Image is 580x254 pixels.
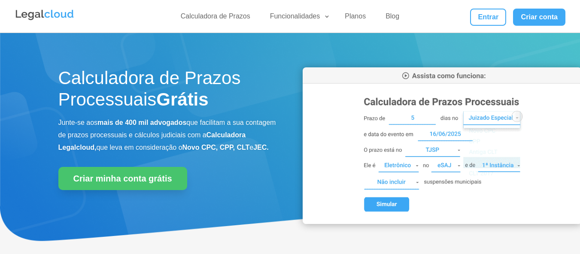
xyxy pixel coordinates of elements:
[15,9,75,21] img: Legalcloud Logo
[15,15,75,23] a: Logo da Legalcloud
[176,12,255,24] a: Calculadora de Prazos
[253,144,269,151] b: JEC.
[58,131,246,151] b: Calculadora Legalcloud,
[156,89,208,109] strong: Grátis
[97,119,186,126] b: mais de 400 mil advogados
[470,9,506,26] a: Entrar
[58,67,277,115] h1: Calculadora de Prazos Processuais
[513,9,565,26] a: Criar conta
[265,12,331,24] a: Funcionalidades
[340,12,371,24] a: Planos
[380,12,404,24] a: Blog
[58,117,277,154] p: Junte-se aos que facilitam a sua contagem de prazos processuais e cálculos judiciais com a que le...
[58,167,187,190] a: Criar minha conta grátis
[182,144,250,151] b: Novo CPC, CPP, CLT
